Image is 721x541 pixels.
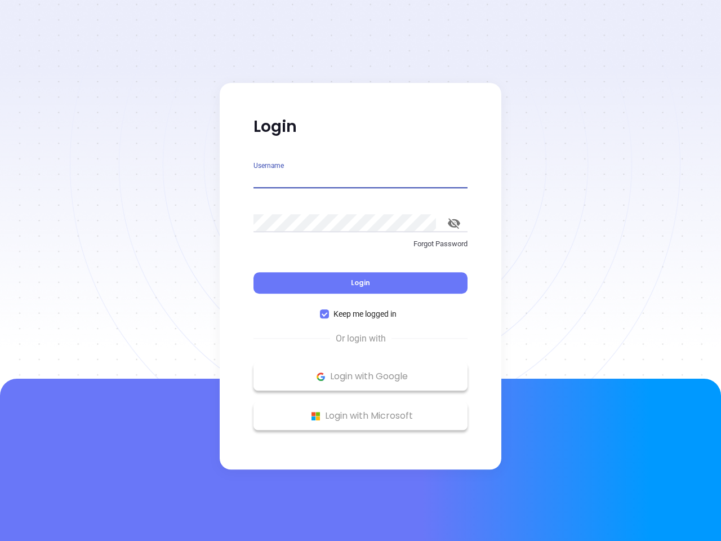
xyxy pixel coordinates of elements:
[253,402,468,430] button: Microsoft Logo Login with Microsoft
[253,162,284,169] label: Username
[309,409,323,423] img: Microsoft Logo
[259,368,462,385] p: Login with Google
[259,407,462,424] p: Login with Microsoft
[351,278,370,287] span: Login
[253,238,468,250] p: Forgot Password
[329,308,401,320] span: Keep me logged in
[253,117,468,137] p: Login
[440,210,468,237] button: toggle password visibility
[314,370,328,384] img: Google Logo
[253,362,468,391] button: Google Logo Login with Google
[330,332,391,345] span: Or login with
[253,272,468,294] button: Login
[253,238,468,259] a: Forgot Password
